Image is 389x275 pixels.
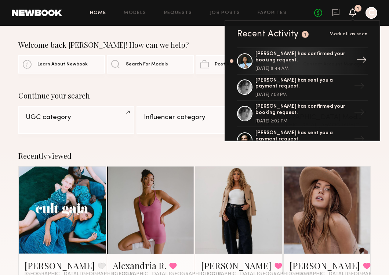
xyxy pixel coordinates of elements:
a: Learn About Newbook [18,55,105,74]
div: [PERSON_NAME] has sent you a payment request. [255,130,351,143]
span: Post A Job or Casting [215,62,263,67]
div: → [351,131,368,150]
a: [PERSON_NAME] has confirmed your booking request.[DATE] 8:44 AM→ [237,47,368,75]
a: Requests [164,11,192,15]
div: [DATE] 7:03 PM [255,93,351,97]
a: Home [90,11,106,15]
a: Models [124,11,146,15]
div: Influencer category [144,114,245,121]
a: [PERSON_NAME] [290,260,360,271]
div: Recently viewed [18,151,371,160]
a: [PERSON_NAME] has sent you a payment request.[DATE] 7:03 PM→ [237,75,368,101]
div: → [353,51,370,71]
a: Job Posts [210,11,240,15]
div: UGC category [26,114,127,121]
a: Post A Job or Casting [196,55,282,74]
a: [PERSON_NAME] has sent you a payment request.→ [237,127,368,154]
a: [PERSON_NAME] has confirmed your booking request.[DATE] 2:02 PM→ [237,101,368,127]
a: Alexandria R. [113,260,166,271]
div: [PERSON_NAME] has confirmed your booking request. [255,104,351,116]
div: Recent Activity [237,30,299,39]
a: [PERSON_NAME] [201,260,272,271]
div: [DATE] 8:44 AM [255,67,351,71]
span: Learn About Newbook [37,62,88,67]
a: C [366,7,377,19]
div: [PERSON_NAME] has sent you a payment request. [255,78,351,90]
div: [DATE] 2:02 PM [255,119,351,124]
div: → [351,78,368,97]
a: UGC category [18,106,134,134]
a: [PERSON_NAME] [25,260,95,271]
div: [PERSON_NAME] has confirmed your booking request. [255,51,351,64]
span: Mark all as seen [330,32,368,36]
a: Influencer category [137,106,252,134]
div: 1 [304,33,306,37]
div: 1 [357,7,359,11]
a: Search For Models [107,55,193,74]
div: → [351,104,368,123]
a: Favorites [258,11,287,15]
div: Welcome back [PERSON_NAME]! How can we help? [18,40,371,49]
span: Search For Models [126,62,168,67]
div: Continue your search [18,91,371,100]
